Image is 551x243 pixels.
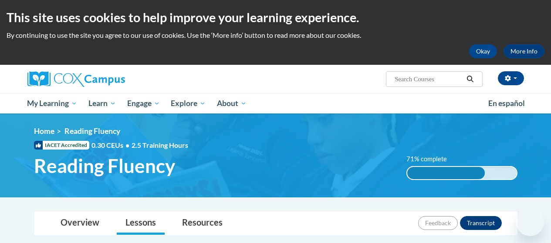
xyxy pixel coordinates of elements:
[127,98,160,109] span: Engage
[88,98,116,109] span: Learn
[117,212,165,235] a: Lessons
[91,140,132,150] span: 0.30 CEUs
[504,44,544,58] a: More Info
[83,93,122,113] a: Learn
[516,208,544,236] iframe: Button to launch messaging window
[418,216,458,230] button: Feedback
[52,212,108,235] a: Overview
[22,93,83,113] a: My Learning
[7,30,544,40] p: By continuing to use the site you agree to our use of cookies. Use the ‘More info’ button to read...
[498,71,524,85] button: Account Settings
[469,44,497,58] button: Okay
[463,74,477,84] button: Search
[122,93,166,113] a: Engage
[27,98,77,109] span: My Learning
[488,99,525,108] span: En español
[34,141,89,150] span: IACET Accredited
[165,93,211,113] a: Explore
[217,98,247,109] span: About
[21,93,531,113] div: Main menu
[27,71,184,87] a: Cox Campus
[173,212,231,235] a: Resources
[394,74,463,84] input: Search Courses
[34,126,54,136] a: Home
[34,154,175,177] span: Reading Fluency
[7,9,544,26] h2: This site uses cookies to help improve your learning experience.
[171,98,206,109] span: Explore
[483,94,531,113] a: En español
[407,167,485,179] div: 71% complete
[211,93,252,113] a: About
[125,141,129,149] span: •
[406,154,456,164] label: 71% complete
[64,126,120,136] span: Reading Fluency
[132,141,188,149] span: 2.5 Training Hours
[460,216,502,230] button: Transcript
[27,71,125,87] img: Cox Campus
